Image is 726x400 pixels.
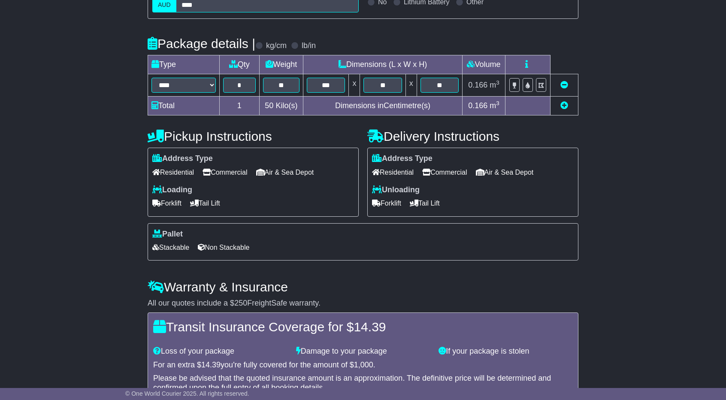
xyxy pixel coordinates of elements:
[468,101,487,110] span: 0.166
[560,81,568,89] a: Remove this item
[148,129,359,143] h4: Pickup Instructions
[148,55,220,74] td: Type
[410,197,440,210] span: Tail Lift
[354,320,386,334] span: 14.39
[153,374,573,392] div: Please be advised that the quoted insurance amount is an approximation. The definitive price will...
[220,55,260,74] td: Qty
[152,166,194,179] span: Residential
[152,230,183,239] label: Pallet
[372,166,414,179] span: Residential
[152,197,181,210] span: Forklift
[422,166,467,179] span: Commercial
[153,361,573,370] div: For an extra $ you're fully covered for the amount of $ .
[490,101,499,110] span: m
[302,41,316,51] label: lb/in
[303,55,463,74] td: Dimensions (L x W x H)
[496,79,499,86] sup: 3
[372,185,420,195] label: Unloading
[259,97,303,115] td: Kilo(s)
[234,299,247,307] span: 250
[496,100,499,106] sup: 3
[198,241,249,254] span: Non Stackable
[256,166,314,179] span: Air & Sea Depot
[152,185,192,195] label: Loading
[434,347,577,356] div: If your package is stolen
[125,390,249,397] span: © One World Courier 2025. All rights reserved.
[259,55,303,74] td: Weight
[220,97,260,115] td: 1
[468,81,487,89] span: 0.166
[372,154,433,164] label: Address Type
[266,41,287,51] label: kg/cm
[292,347,435,356] div: Damage to your package
[405,74,417,97] td: x
[148,299,578,308] div: All our quotes include a $ FreightSafe warranty.
[153,320,573,334] h4: Transit Insurance Coverage for $
[152,154,213,164] label: Address Type
[367,129,578,143] h4: Delivery Instructions
[148,97,220,115] td: Total
[148,36,255,51] h4: Package details |
[490,81,499,89] span: m
[476,166,534,179] span: Air & Sea Depot
[372,197,401,210] span: Forklift
[462,55,505,74] td: Volume
[148,280,578,294] h4: Warranty & Insurance
[354,361,373,369] span: 1,000
[349,74,360,97] td: x
[265,101,273,110] span: 50
[560,101,568,110] a: Add new item
[203,166,247,179] span: Commercial
[149,347,292,356] div: Loss of your package
[303,97,463,115] td: Dimensions in Centimetre(s)
[152,241,189,254] span: Stackable
[201,361,221,369] span: 14.39
[190,197,220,210] span: Tail Lift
